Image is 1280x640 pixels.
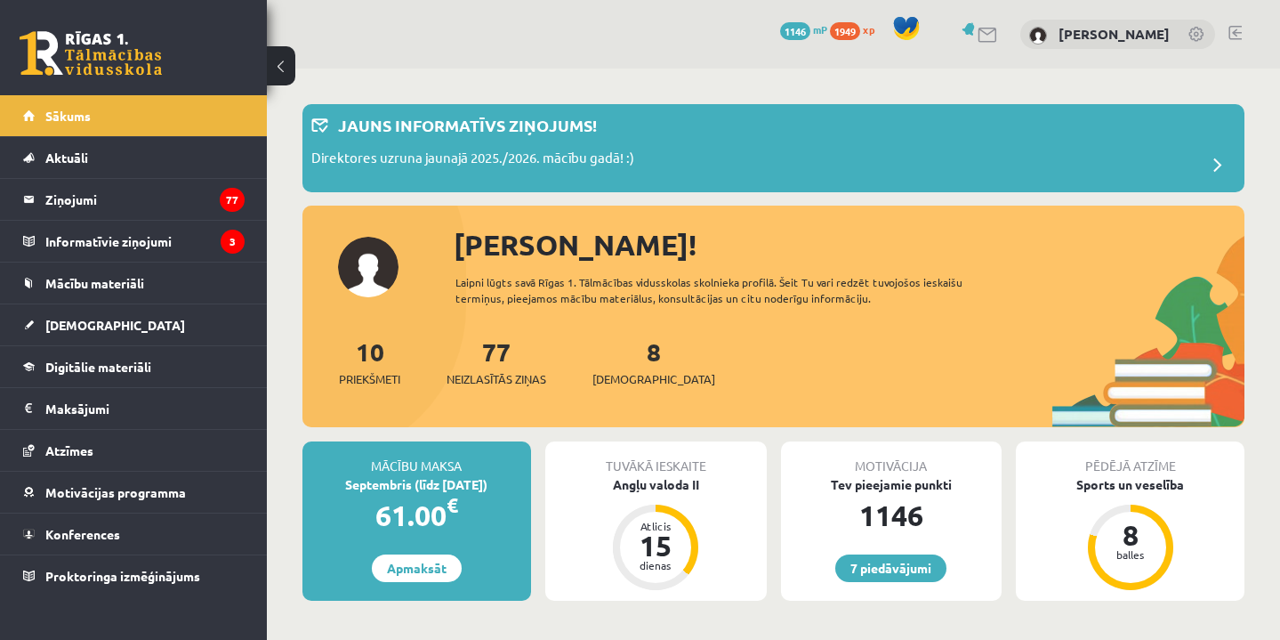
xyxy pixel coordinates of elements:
[302,442,531,475] div: Mācību maksa
[45,150,88,166] span: Aktuāli
[45,275,144,291] span: Mācību materiāli
[813,22,827,36] span: mP
[23,472,245,513] a: Motivācijas programma
[45,359,151,375] span: Digitālie materiāli
[781,494,1002,537] div: 1146
[1059,25,1170,43] a: [PERSON_NAME]
[780,22,827,36] a: 1146 mP
[1016,475,1244,593] a: Sports un veselība 8 balles
[23,555,245,596] a: Proktoringa izmēģinājums
[863,22,874,36] span: xp
[23,346,245,387] a: Digitālie materiāli
[592,370,715,388] span: [DEMOGRAPHIC_DATA]
[302,494,531,537] div: 61.00
[23,430,245,471] a: Atzīmes
[45,388,245,429] legend: Maksājumi
[45,221,245,262] legend: Informatīvie ziņojumi
[23,221,245,262] a: Informatīvie ziņojumi3
[311,148,634,173] p: Direktores uzruna jaunajā 2025./2026. mācību gadā! :)
[1016,442,1244,475] div: Pēdējā atzīme
[830,22,883,36] a: 1949 xp
[220,188,245,212] i: 77
[447,336,546,388] a: 77Neizlasītās ziņas
[311,113,1236,183] a: Jauns informatīvs ziņojums! Direktores uzruna jaunajā 2025./2026. mācību gadā! :)
[23,95,245,136] a: Sākums
[302,475,531,494] div: Septembris (līdz [DATE])
[45,484,186,500] span: Motivācijas programma
[23,179,245,220] a: Ziņojumi77
[454,223,1244,266] div: [PERSON_NAME]!
[781,442,1002,475] div: Motivācija
[45,442,93,458] span: Atzīmes
[45,179,245,220] legend: Ziņojumi
[1016,475,1244,494] div: Sports un veselība
[339,370,400,388] span: Priekšmeti
[592,336,715,388] a: 8[DEMOGRAPHIC_DATA]
[455,274,1020,306] div: Laipni lūgts savā Rīgas 1. Tālmācības vidusskolas skolnieka profilā. Šeit Tu vari redzēt tuvojošo...
[20,31,162,76] a: Rīgas 1. Tālmācības vidusskola
[545,475,767,593] a: Angļu valoda II Atlicis 15 dienas
[830,22,860,40] span: 1949
[629,521,682,531] div: Atlicis
[1104,521,1157,549] div: 8
[45,526,120,542] span: Konferences
[23,304,245,345] a: [DEMOGRAPHIC_DATA]
[1104,549,1157,560] div: balles
[629,560,682,571] div: dienas
[23,137,245,178] a: Aktuāli
[447,370,546,388] span: Neizlasītās ziņas
[45,317,185,333] span: [DEMOGRAPHIC_DATA]
[780,22,810,40] span: 1146
[23,514,245,555] a: Konferences
[545,442,767,475] div: Tuvākā ieskaite
[629,531,682,560] div: 15
[338,113,597,137] p: Jauns informatīvs ziņojums!
[339,336,400,388] a: 10Priekšmeti
[545,475,767,494] div: Angļu valoda II
[1029,27,1047,45] img: Veronika Tomaševiča
[45,568,200,584] span: Proktoringa izmēģinājums
[835,555,946,582] a: 7 piedāvājumi
[45,108,91,124] span: Sākums
[447,492,458,518] span: €
[23,263,245,304] a: Mācību materiāli
[23,388,245,429] a: Maksājumi
[221,230,245,254] i: 3
[781,475,1002,494] div: Tev pieejamie punkti
[372,555,462,582] a: Apmaksāt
